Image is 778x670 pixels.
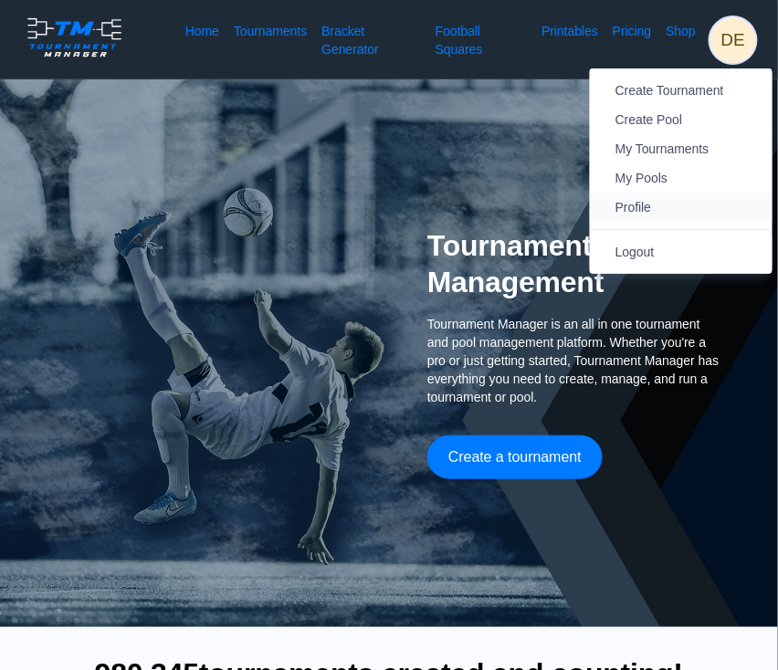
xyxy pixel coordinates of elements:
span: My Pools [615,171,668,185]
button: DE [710,17,756,63]
a: Football Squares [436,22,527,58]
span: Create Pool [615,112,682,127]
a: Shop [667,22,697,58]
a: Bracket Generator [321,22,421,58]
img: logo.ffa97a18e3bf2c7d.png [22,15,127,60]
span: Create Tournament [615,83,724,98]
h2: Tournament & Pool Management [427,227,720,300]
a: Tournaments [234,22,307,58]
div: dimitri eaglin [710,17,756,63]
button: Create a tournament [427,435,603,479]
span: Logout [615,245,655,259]
span: My Tournaments [615,141,710,156]
a: Home [185,22,219,58]
span: Profile [615,200,651,215]
span: Tournament Manager is an all in one tournament and pool management platform. Whether you're a pro... [427,315,720,406]
a: Printables [541,22,598,58]
a: Pricing [613,22,651,58]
